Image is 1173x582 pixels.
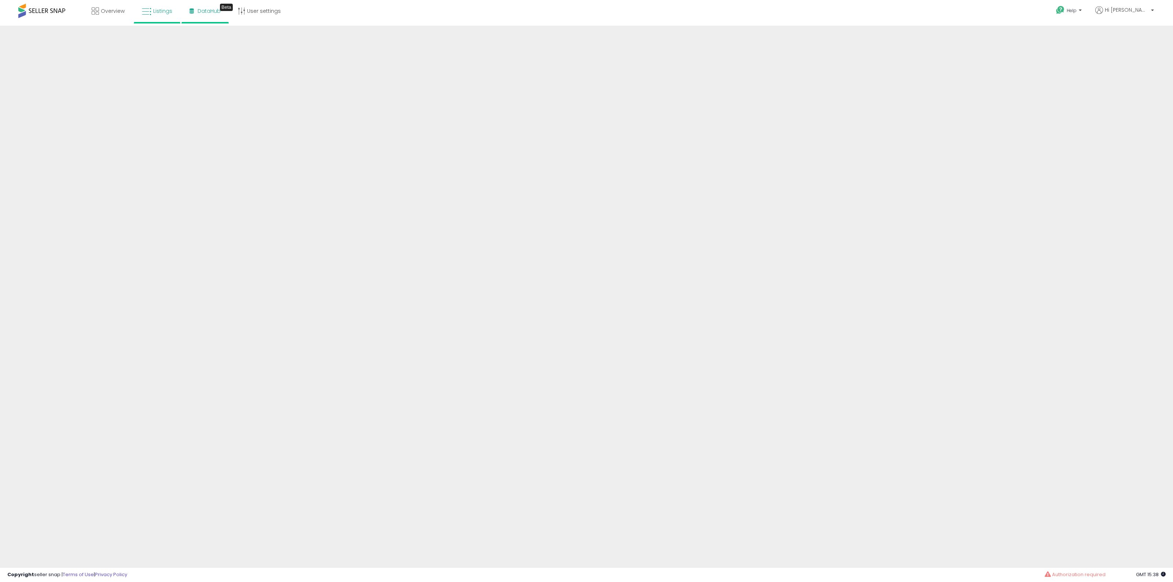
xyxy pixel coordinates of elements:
[198,7,221,15] span: DataHub
[7,571,127,578] div: seller snap | |
[63,571,94,578] a: Terms of Use
[1105,6,1149,14] span: Hi [PERSON_NAME]
[7,571,34,578] strong: Copyright
[1056,5,1065,15] i: Get Help
[153,7,172,15] span: Listings
[1067,7,1077,14] span: Help
[95,571,127,578] a: Privacy Policy
[101,7,125,15] span: Overview
[1095,6,1154,23] a: Hi [PERSON_NAME]
[220,4,233,11] div: Tooltip anchor
[1136,571,1166,578] span: 2025-10-10 15:38 GMT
